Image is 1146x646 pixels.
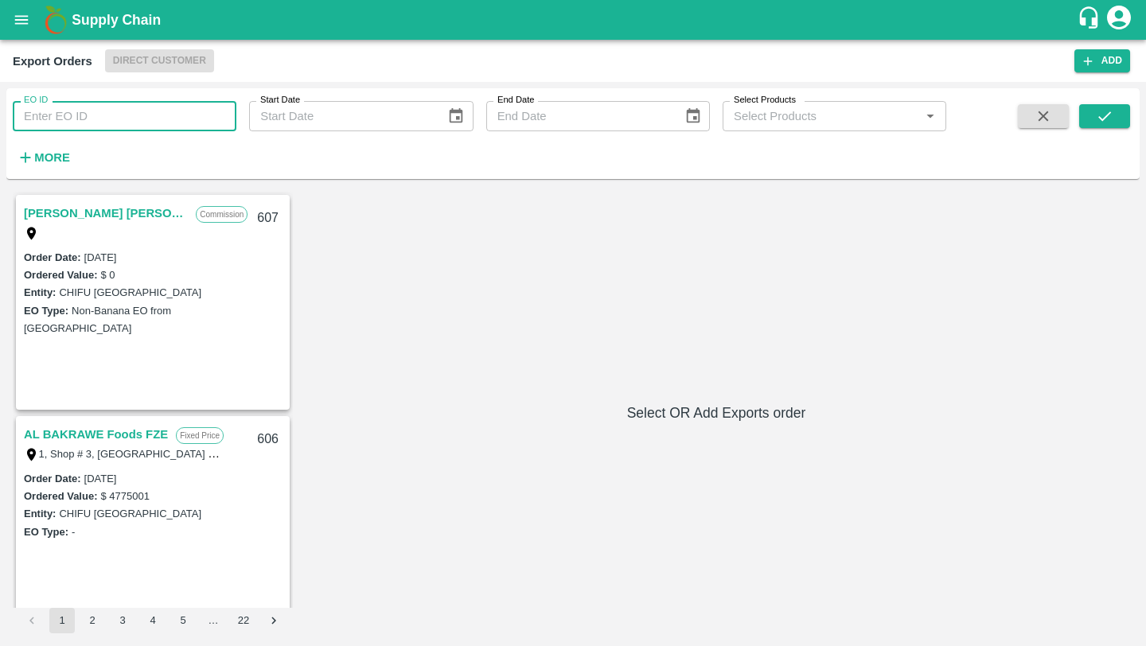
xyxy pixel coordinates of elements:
button: More [13,144,74,171]
div: 606 [248,421,288,458]
input: Start Date [249,101,435,131]
label: Entity: [24,286,56,298]
input: End Date [486,101,672,131]
label: [DATE] [84,251,117,263]
label: CHIFU [GEOGRAPHIC_DATA] [59,286,201,298]
div: 607 [248,200,288,237]
label: EO Type: [24,305,68,317]
div: Export Orders [13,51,92,72]
label: End Date [497,94,534,107]
button: Go to page 4 [140,608,166,633]
label: EO Type: [24,526,68,538]
label: $ 4775001 [100,490,149,502]
nav: pagination navigation [17,608,289,633]
label: Start Date [260,94,300,107]
input: Enter EO ID [13,101,236,131]
p: Fixed Price [176,427,224,444]
a: Supply Chain [72,9,1077,31]
label: Select Products [734,94,796,107]
label: Ordered Value: [24,269,97,281]
button: Go to page 2 [80,608,105,633]
div: account of current user [1105,3,1133,37]
strong: More [34,151,70,164]
label: $ 0 [100,269,115,281]
label: Order Date : [24,473,81,484]
button: Go to next page [261,608,286,633]
b: Supply Chain [72,12,161,28]
button: Add [1074,49,1130,72]
a: AL BAKRAWE Foods FZE [24,424,168,445]
h6: Select OR Add Exports order [299,402,1133,424]
img: logo [40,4,72,36]
label: Order Date : [24,251,81,263]
button: Go to page 22 [231,608,256,633]
div: customer-support [1077,6,1105,34]
div: … [201,613,226,628]
button: Choose date [678,101,708,131]
button: Go to page 5 [170,608,196,633]
button: Choose date [441,101,471,131]
label: CHIFU [GEOGRAPHIC_DATA] [59,508,201,520]
input: Select Products [727,106,915,126]
button: open drawer [3,2,40,38]
button: Go to page 3 [110,608,135,633]
button: Open [920,106,941,126]
label: [DATE] [84,473,117,484]
label: Ordered Value: [24,490,97,502]
a: [PERSON_NAME] [PERSON_NAME] CO. [24,203,188,224]
p: Commission [196,206,248,223]
label: - [72,526,75,538]
label: Non-Banana EO from [GEOGRAPHIC_DATA] [24,305,171,334]
label: Entity: [24,508,56,520]
label: EO ID [24,94,48,107]
button: page 1 [49,608,75,633]
label: 1, Shop # 3, [GEOGRAPHIC_DATA] – central fruits and vegetables market, , , , , [GEOGRAPHIC_DATA] [39,447,517,460]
